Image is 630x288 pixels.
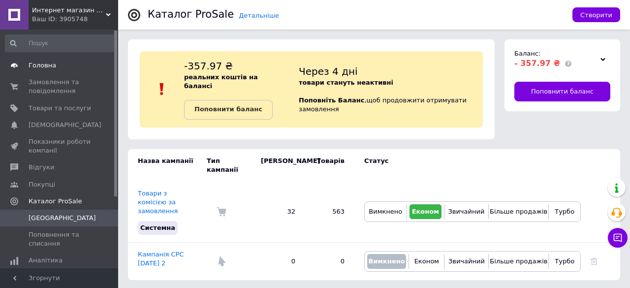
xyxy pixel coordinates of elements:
td: 0 [305,242,354,280]
span: Більше продажів [490,257,547,265]
td: Товарів [305,149,354,182]
button: Створити [572,7,620,22]
span: Вимкнено [369,208,402,215]
span: Каталог ProSale [29,197,82,206]
a: Видалити [591,257,598,265]
img: :exclamation: [155,82,169,96]
span: Створити [580,11,612,19]
span: [GEOGRAPHIC_DATA] [29,214,96,223]
a: Кампанія CPC [DATE] 2 [138,251,184,267]
span: Звичайний [448,208,484,215]
div: , щоб продовжити отримувати замовлення [299,59,483,120]
button: Чат з покупцем [608,228,628,248]
a: Детальніше [239,12,279,19]
button: Вимкнено [367,204,404,219]
span: Економ [414,257,439,265]
a: Поповнити баланс [184,100,273,120]
button: Турбо [551,254,578,269]
span: Турбо [555,257,574,265]
td: 32 [251,182,305,242]
span: Головна [29,61,56,70]
div: Каталог ProSale [148,9,234,20]
span: Интернет магазин Кава Брейк [32,6,106,15]
img: Комісія за перехід [217,256,226,266]
span: Поповнення та списання [29,230,91,248]
span: Поповнити баланс [531,87,594,96]
span: [DEMOGRAPHIC_DATA] [29,121,101,129]
span: Економ [412,208,439,215]
b: товари стануть неактивні [299,79,393,86]
b: Поповніть Баланс [299,96,364,104]
td: 563 [305,182,354,242]
td: Тип кампанії [207,149,251,182]
a: Поповнити баланс [514,82,610,101]
button: Вимкнено [367,254,406,269]
button: Економ [411,254,441,269]
button: Звичайний [447,254,486,269]
span: Вимкнено [368,257,405,265]
a: Товари з комісією за замовлення [138,190,178,215]
b: реальних коштів на балансі [184,73,258,90]
span: - 357.97 ₴ [514,59,560,68]
td: Назва кампанії [128,149,207,182]
button: Звичайний [447,204,486,219]
span: Аналітика [29,256,63,265]
button: Більше продажів [491,254,546,269]
span: Системна [140,224,175,231]
span: Через 4 дні [299,65,358,77]
span: Товари та послуги [29,104,91,113]
span: Показники роботи компанії [29,137,91,155]
button: Турбо [551,204,578,219]
img: Комісія за замовлення [217,207,226,217]
input: Пошук [5,34,116,52]
span: Замовлення та повідомлення [29,78,91,96]
button: Більше продажів [491,204,546,219]
td: [PERSON_NAME] [251,149,305,182]
span: Баланс: [514,50,540,57]
td: Статус [354,149,581,182]
button: Економ [409,204,441,219]
span: Більше продажів [490,208,547,215]
td: 0 [251,242,305,280]
span: Звичайний [448,257,485,265]
span: Відгуки [29,163,54,172]
div: Ваш ID: 3905748 [32,15,118,24]
span: Покупці [29,180,55,189]
span: Турбо [555,208,574,215]
b: Поповнити баланс [194,105,262,113]
span: -357.97 ₴ [184,60,233,72]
